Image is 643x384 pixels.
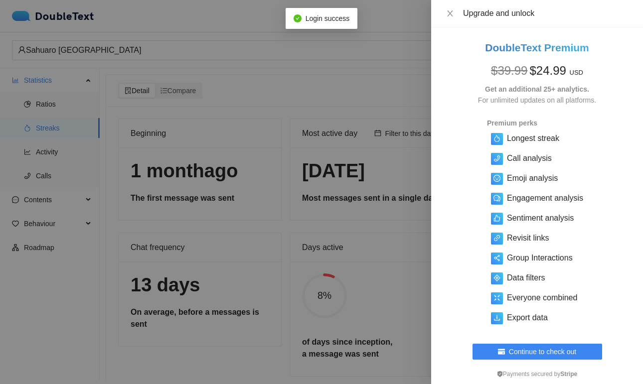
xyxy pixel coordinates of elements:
span: phone [493,155,500,162]
span: USD [570,69,583,76]
button: credit-cardContinue to check out [473,344,602,360]
span: $ 39.99 [491,64,527,77]
h5: Group Interactions [507,252,573,264]
span: For unlimited updates on all platforms. [478,96,596,104]
span: fire [493,135,500,142]
button: Close [443,9,457,18]
h2: DoubleText Premium [443,39,631,56]
h5: Everyone combined [507,292,577,304]
h5: Revisit links [507,232,549,244]
span: close [446,9,454,17]
h5: Export data [507,312,548,324]
span: share-alt [493,255,500,261]
span: check-circle [294,14,302,22]
h5: Sentiment analysis [507,212,574,224]
span: Continue to check out [509,346,576,357]
h5: Data filters [507,272,545,284]
strong: Premium perks [487,119,537,127]
h5: Emoji analysis [507,172,558,184]
h5: Engagement analysis [507,192,583,204]
span: download [493,314,500,321]
span: Payments secured by [497,371,577,378]
span: fullscreen-exit [493,294,500,301]
span: comment [493,195,500,202]
span: credit-card [498,348,505,356]
span: $ 24.99 [529,64,566,77]
span: smile [493,175,500,182]
span: aim [493,274,500,281]
h5: Call analysis [507,152,552,164]
strong: Get an additional 25+ analytics. [485,85,589,93]
h5: Longest streak [507,132,559,144]
b: Stripe [560,371,577,378]
span: Login success [306,14,350,22]
span: link [493,235,500,242]
span: like [493,215,500,222]
span: safety-certificate [497,371,503,377]
div: Upgrade and unlock [463,8,631,19]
